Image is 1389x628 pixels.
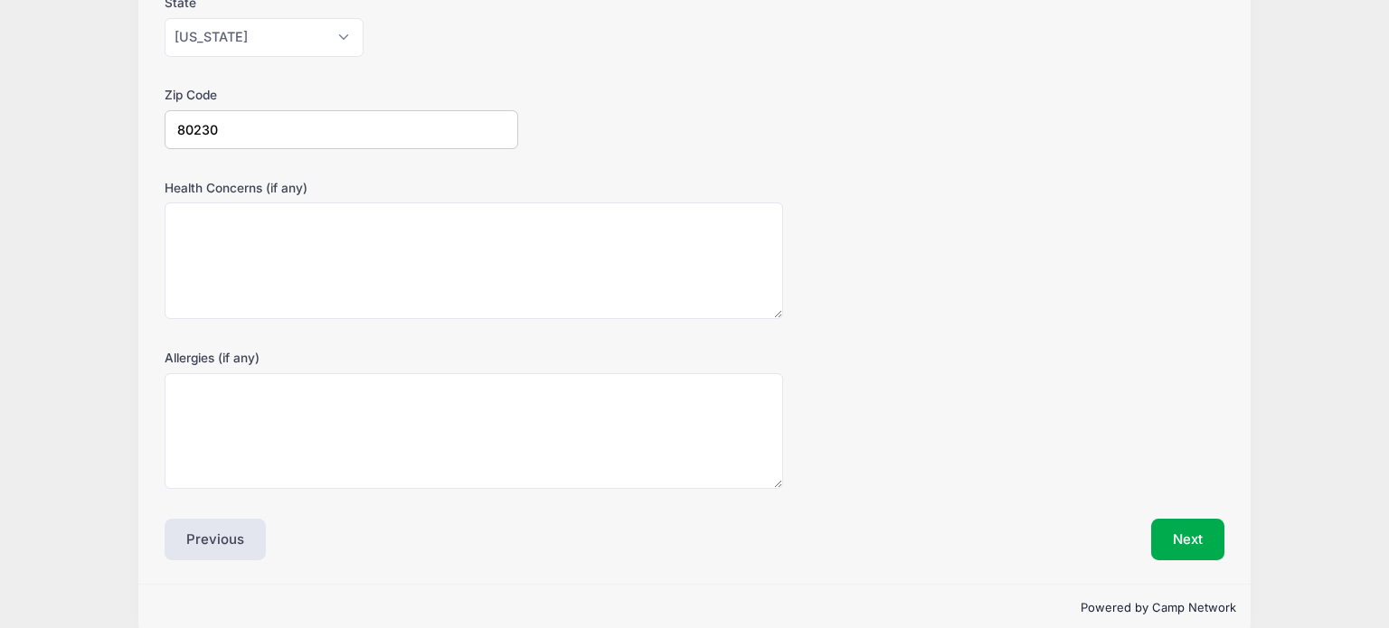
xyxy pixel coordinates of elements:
[165,519,266,560] button: Previous
[165,349,518,367] label: Allergies (if any)
[153,599,1236,617] p: Powered by Camp Network
[165,179,518,197] label: Health Concerns (if any)
[1151,519,1224,560] button: Next
[165,86,518,104] label: Zip Code
[165,110,518,149] input: xxxxx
